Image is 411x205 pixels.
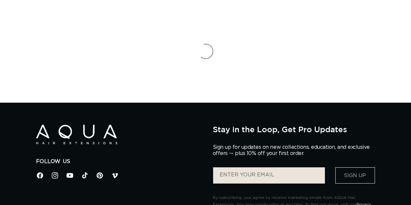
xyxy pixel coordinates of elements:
[36,125,117,145] img: Aqua Hair Extensions
[335,167,375,184] button: Sign Up
[213,125,375,134] h2: Stay in the Loop, Get Pro Updates
[213,167,325,184] input: ENTER YOUR EMAIL
[36,158,203,165] h2: Follow Us
[213,144,375,157] p: Sign up for updates on new collections, education, and exclusive offers — plus 10% off your first...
